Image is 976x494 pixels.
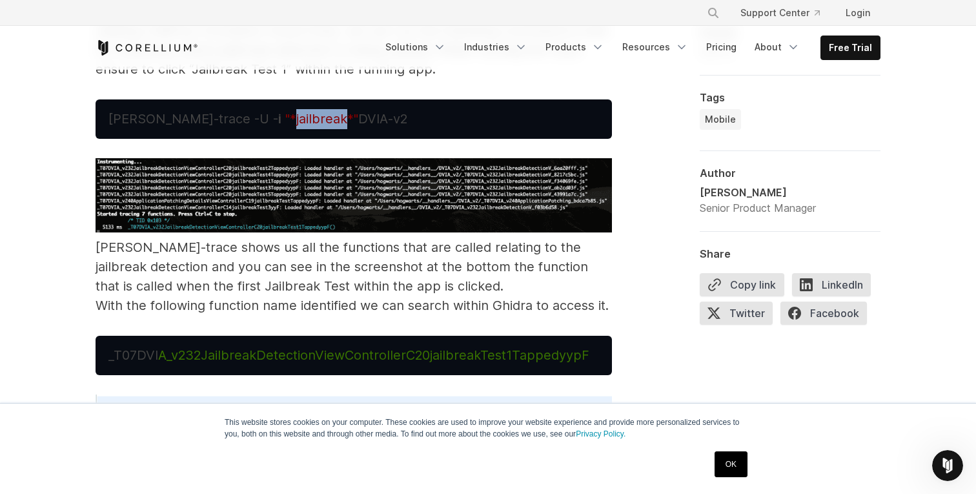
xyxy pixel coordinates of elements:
p: This website stores cookies on your computer. These cookies are used to improve your website expe... [225,417,751,440]
p: [PERSON_NAME]-trace shows us all the functions that are called relating to the jailbreak detectio... [96,158,612,315]
a: OK [715,451,747,477]
a: Pricing [698,36,744,59]
a: LinkedIn [792,273,879,302]
div: Navigation Menu [691,1,880,25]
strong: i [278,111,281,127]
a: Mobile [700,109,741,130]
span: Twitter [700,302,773,325]
div: Senior Product Manager [700,200,816,216]
span: [PERSON_NAME]-trace -U - [108,111,285,127]
a: Twitter [700,302,780,330]
button: Copy link [700,273,784,296]
div: Share [700,247,880,260]
a: Industries [456,36,535,59]
a: Corellium Home [96,40,198,56]
span: LinkedIn [792,273,871,296]
span: Mobile [705,113,736,126]
iframe: Intercom live chat [932,450,963,481]
a: About [747,36,808,59]
button: Search [702,1,725,25]
span: Facebook [780,302,867,325]
span: _T07DVI [108,347,158,363]
div: Tags [700,91,880,104]
div: Navigation Menu [378,36,880,60]
a: Login [835,1,880,25]
a: Resources [615,36,696,59]
a: Free Trial [821,36,880,59]
a: Facebook [780,302,875,330]
span: "*jailbreak*" [285,111,358,127]
a: Privacy Policy. [576,429,625,438]
div: [PERSON_NAME] [700,185,816,200]
a: Products [538,36,612,59]
div: Author [700,167,880,180]
a: Support Center [730,1,830,25]
a: Solutions [378,36,454,59]
span: A_v232JailbreakDetectionViewControllerC20jailbreakTest1TappedyypF [158,347,589,363]
span: DVIA-v2 [358,111,407,127]
img: Screenshot of iOS jailbreak test [96,158,612,232]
